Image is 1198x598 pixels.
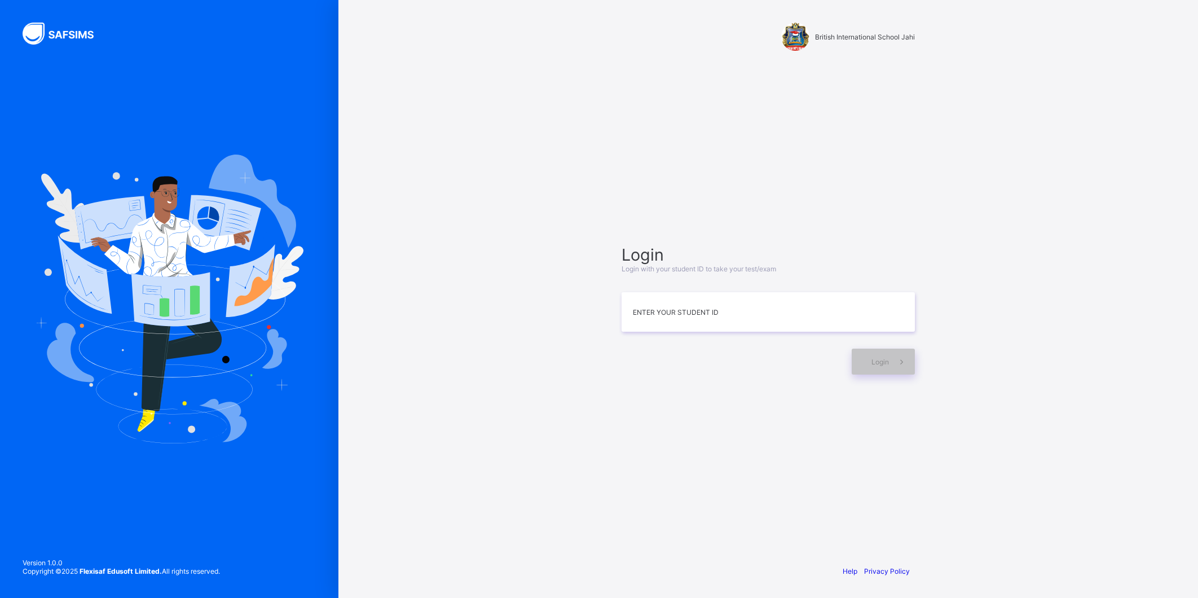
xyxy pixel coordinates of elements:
[622,265,776,273] span: Login with your student ID to take your test/exam
[843,567,857,575] a: Help
[815,33,915,41] span: British International School Jahi
[23,567,220,575] span: Copyright © 2025 All rights reserved.
[23,23,107,45] img: SAFSIMS Logo
[622,245,915,265] span: Login
[871,358,889,366] span: Login
[23,559,220,567] span: Version 1.0.0
[80,567,162,575] strong: Flexisaf Edusoft Limited.
[35,155,303,443] img: Hero Image
[864,567,910,575] a: Privacy Policy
